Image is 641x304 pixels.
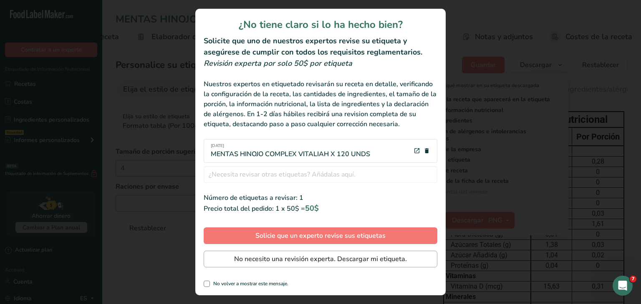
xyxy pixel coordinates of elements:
[204,35,437,58] h2: Solicite que uno de nuestros expertos revise su etiqueta y asegúrese de cumplir con todos los req...
[204,227,437,244] button: Solicie que un experto revise sus etiquetas
[204,58,437,69] div: Revisión experta por solo 50$ por etiqueta
[630,276,636,282] span: 7
[204,203,437,214] div: Precio total del pedido: 1 x 50$ =
[211,143,370,149] span: [DATE]
[204,251,437,267] button: No necesito una revisión experta. Descargar mi etiqueta.
[204,166,437,183] input: ¿Necesita revisar otras etiquetas? Añádalas aquí.
[204,193,437,203] div: Número de etiquetas a revisar: 1
[210,281,288,287] span: No volver a mostrar este mensaje.
[255,231,386,241] span: Solicie que un experto revise sus etiquetas
[211,143,370,159] div: MENTAS HINOJO COMPLEX VITALIAH X 120 UNDS
[234,254,407,264] span: No necesito una revisión experta. Descargar mi etiqueta.
[305,203,319,213] span: 50$
[204,17,437,32] h1: ¿No tiene claro si lo ha hecho bien?
[204,79,437,129] div: Nuestros expertos en etiquetado revisarán su receta en detalle, verificando la configuración de l...
[613,276,633,296] iframe: Intercom live chat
